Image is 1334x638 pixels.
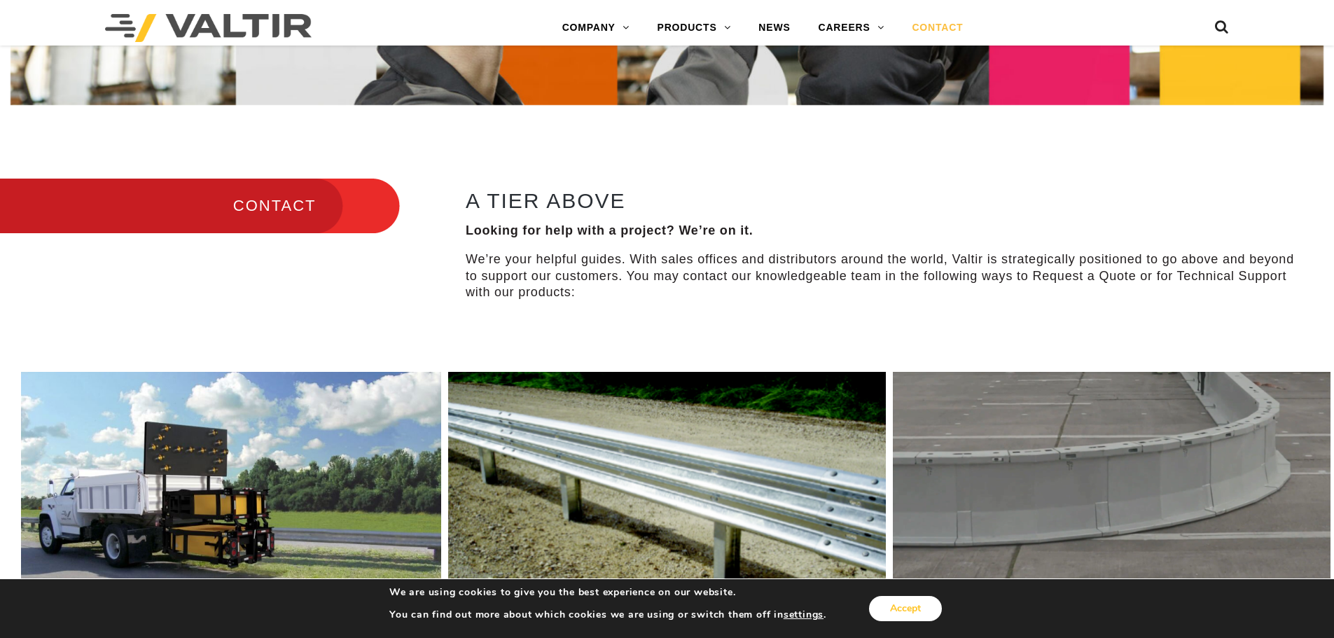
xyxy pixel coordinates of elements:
a: CONTACT [898,14,977,42]
strong: Looking for help with a project? We’re on it. [466,223,753,237]
img: Valtir [105,14,312,42]
img: Guardrail Contact Us Page Image [448,372,886,592]
a: COMPANY [548,14,644,42]
p: We’re your helpful guides. With sales offices and distributors around the world, Valtir is strate... [466,251,1296,300]
a: CAREERS [805,14,898,42]
img: Radius-Barrier-Section-Highwayguard3 [893,372,1330,590]
button: settings [784,609,824,621]
a: PRODUCTS [644,14,745,42]
img: SS180M Contact Us Page Image [21,372,441,592]
a: NEWS [744,14,804,42]
h2: A TIER ABOVE [466,189,1296,212]
p: You can find out more about which cookies we are using or switch them off in . [389,609,826,621]
button: Accept [869,596,942,621]
p: We are using cookies to give you the best experience on our website. [389,586,826,599]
